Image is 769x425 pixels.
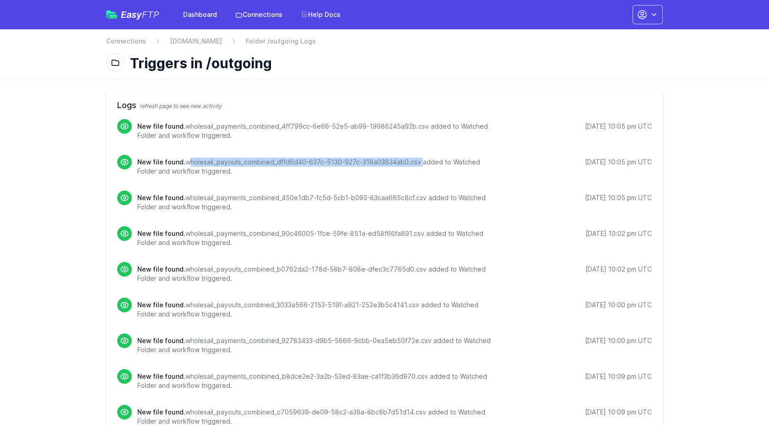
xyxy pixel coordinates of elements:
[585,336,652,345] div: [DATE] 10:00 pm UTC
[137,372,185,380] span: New file found.
[585,300,652,310] div: [DATE] 10:00 pm UTC
[137,372,498,390] p: wholesail_payments_combined_b8dce2e2-3a2b-53ed-83ae-ca1f3b36d970.csv added to Watched Folder and ...
[140,103,222,109] span: refresh page to see new activity
[585,265,652,274] div: [DATE] 10:02 pm UTC
[142,9,159,20] span: FTP
[295,6,346,23] a: Help Docs
[585,229,652,238] div: [DATE] 10:02 pm UTC
[121,10,159,19] span: Easy
[137,158,185,166] span: New file found.
[106,37,663,51] nav: Breadcrumb
[137,265,498,283] p: wholesail_payouts_combined_b0762da2-178d-58b7-808e-dfec3c7765d0.csv added to Watched Folder and w...
[137,193,498,212] p: wholesail_payments_combined_450e1db7-fc5d-5cb1-b093-83caa665c8cf.csv added to Watched Folder and ...
[106,10,159,19] a: EasyFTP
[137,300,498,319] p: wholesail_payouts_combined_3033a566-2153-519f-a921-252e3b5c4141.csv added to Watched Folder and w...
[137,229,498,247] p: wholesail_payments_combined_90c46005-1fce-59fe-851a-ed58f66fa891.csv added to Watched Folder and ...
[178,6,222,23] a: Dashboard
[585,193,652,202] div: [DATE] 10:05 pm UTC
[137,265,185,273] span: New file found.
[246,37,316,46] span: Folder /outgoing Logs
[585,408,652,417] div: [DATE] 10:09 pm UTC
[137,408,185,416] span: New file found.
[585,122,652,131] div: [DATE] 10:05 pm UTC
[137,337,185,344] span: New file found.
[137,301,185,309] span: New file found.
[137,194,185,202] span: New file found.
[137,336,498,354] p: wholesail_payments_combined_92783433-d9b5-5666-9cbb-0ea5eb50f72e.csv added to Watched Folder and ...
[106,11,117,19] img: easyftp_logo.png
[170,37,222,46] a: [DOMAIN_NAME]
[230,6,288,23] a: Connections
[137,122,498,140] p: wholesail_payments_combined_4ff799cc-6e66-52e5-ab99-19986245a92b.csv added to Watched Folder and ...
[106,37,146,46] a: Connections
[137,158,498,176] p: wholesail_payouts_combined_dffd6d40-637c-5130-927c-318a03834ab0.csv added to Watched Folder and w...
[130,55,655,71] h1: Triggers in /outgoing
[137,122,185,130] span: New file found.
[137,229,185,237] span: New file found.
[585,158,652,167] div: [DATE] 10:05 pm UTC
[585,372,652,381] div: [DATE] 10:09 pm UTC
[117,99,652,112] h2: Logs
